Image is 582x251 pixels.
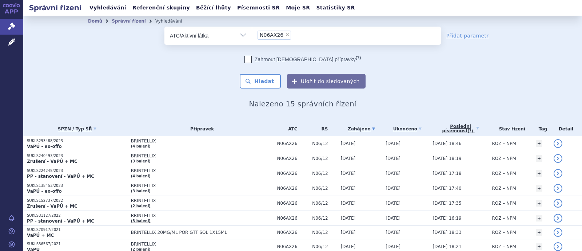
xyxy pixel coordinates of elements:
a: Domů [88,19,102,24]
span: N06/12 [312,171,337,176]
span: [DATE] [386,216,400,221]
span: BRINTELLIX [131,213,274,218]
a: (3 balení) [131,219,151,223]
p: SUKLS293488/2023 [27,138,127,144]
strong: VaPÚ + MC [27,233,54,238]
span: BRINTELLIX [131,153,274,158]
span: N06AX26 [277,216,309,221]
strong: Zrušení - VaPÚ + MC [27,204,77,209]
abbr: (?) [468,129,473,133]
span: × [285,32,290,37]
th: Přípravek [127,121,274,136]
a: detail [554,228,562,237]
span: [DATE] 18:19 [433,156,462,161]
span: BRINTELLIX [131,183,274,188]
strong: PP - stanovení - VaPÚ + MC [27,174,94,179]
th: Detail [550,121,582,136]
a: + [536,200,542,207]
a: Písemnosti SŘ [235,3,282,13]
button: Uložit do sledovaných [287,74,366,89]
a: Referenční skupiny [130,3,192,13]
strong: VaPÚ - ex-offo [27,189,62,194]
span: ROZ – NPM [492,156,516,161]
a: Správní řízení [112,19,146,24]
span: N06AX26 [277,201,309,206]
th: Tag [532,121,550,136]
span: [DATE] 18:46 [433,141,462,146]
span: N06AX26 [277,171,309,176]
h2: Správní řízení [23,3,87,13]
p: SUKLS138453/2023 [27,183,127,188]
a: (2 balení) [131,204,151,208]
span: ROZ – NPM [492,171,516,176]
span: N06/12 [312,201,337,206]
span: [DATE] [386,230,400,235]
span: N06AX26 [277,244,309,249]
a: (3 balení) [131,189,151,193]
span: ROZ – NPM [492,244,516,249]
p: SUKLS240493/2023 [27,153,127,158]
span: [DATE] [341,201,356,206]
a: + [536,170,542,177]
a: detail [554,214,562,223]
a: Poslednípísemnost(?) [433,121,489,136]
a: Moje SŘ [284,3,312,13]
th: Stav řízení [489,121,533,136]
span: ROZ – NPM [492,216,516,221]
button: Hledat [240,74,281,89]
span: N06/12 [312,186,337,191]
span: N06AX26 [277,156,309,161]
li: Vyhledávání [155,16,192,27]
span: [DATE] 17:40 [433,186,462,191]
a: detail [554,199,562,208]
p: SUKLS224245/2023 [27,168,127,173]
a: (3 balení) [131,159,151,163]
span: [DATE] [341,186,356,191]
span: N06AX26 [260,32,283,38]
a: (4 balení) [131,174,151,178]
a: Přidat parametr [446,32,489,39]
a: (4 balení) [131,144,151,148]
span: N06AX26 [277,186,309,191]
abbr: (?) [356,55,361,60]
a: Statistiky SŘ [314,3,357,13]
span: [DATE] [386,141,400,146]
span: [DATE] [341,141,356,146]
span: [DATE] 17:18 [433,171,462,176]
a: Ukončeno [386,124,429,134]
p: SUKLS36567/2021 [27,242,127,247]
span: [DATE] [341,244,356,249]
span: [DATE] [386,171,400,176]
p: SUKLS31127/2022 [27,213,127,218]
span: [DATE] 17:35 [433,201,462,206]
a: Vyhledávání [87,3,128,13]
input: N06AX26 [293,30,297,39]
span: ROZ – NPM [492,230,516,235]
span: ROZ – NPM [492,186,516,191]
a: + [536,155,542,162]
span: BRINTELLIX 20MG/ML POR GTT SOL 1X15ML [131,230,274,235]
span: [DATE] 18:33 [433,230,462,235]
a: + [536,243,542,250]
strong: PP - stanovení - VaPÚ + MC [27,219,94,224]
span: BRINTELLIX [131,198,274,203]
span: [DATE] [386,156,400,161]
span: ROZ – NPM [492,201,516,206]
a: detail [554,184,562,193]
span: [DATE] 18:21 [433,244,462,249]
a: + [536,185,542,192]
span: N06/12 [312,141,337,146]
span: [DATE] 16:19 [433,216,462,221]
a: detail [554,154,562,163]
strong: Zrušení - VaPÚ + MC [27,159,77,164]
span: N06/12 [312,244,337,249]
a: + [536,140,542,147]
span: BRINTELLIX [131,242,274,247]
strong: VaPÚ - ex-offo [27,144,62,149]
span: N06AX26 [277,230,309,235]
a: detail [554,139,562,148]
span: ROZ – NPM [492,141,516,146]
span: N06/12 [312,216,337,221]
a: Běžící lhůty [194,3,233,13]
a: + [536,229,542,236]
